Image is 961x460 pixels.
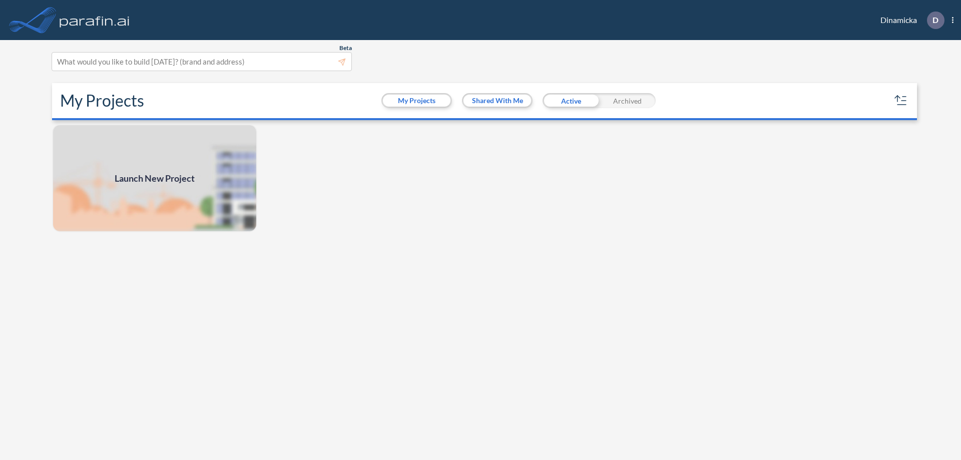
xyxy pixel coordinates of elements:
[339,44,352,52] span: Beta
[599,93,656,108] div: Archived
[52,124,257,232] img: add
[543,93,599,108] div: Active
[60,91,144,110] h2: My Projects
[115,172,195,185] span: Launch New Project
[58,10,132,30] img: logo
[383,95,450,107] button: My Projects
[932,16,938,25] p: D
[865,12,953,29] div: Dinamicka
[893,93,909,109] button: sort
[463,95,531,107] button: Shared With Me
[52,124,257,232] a: Launch New Project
